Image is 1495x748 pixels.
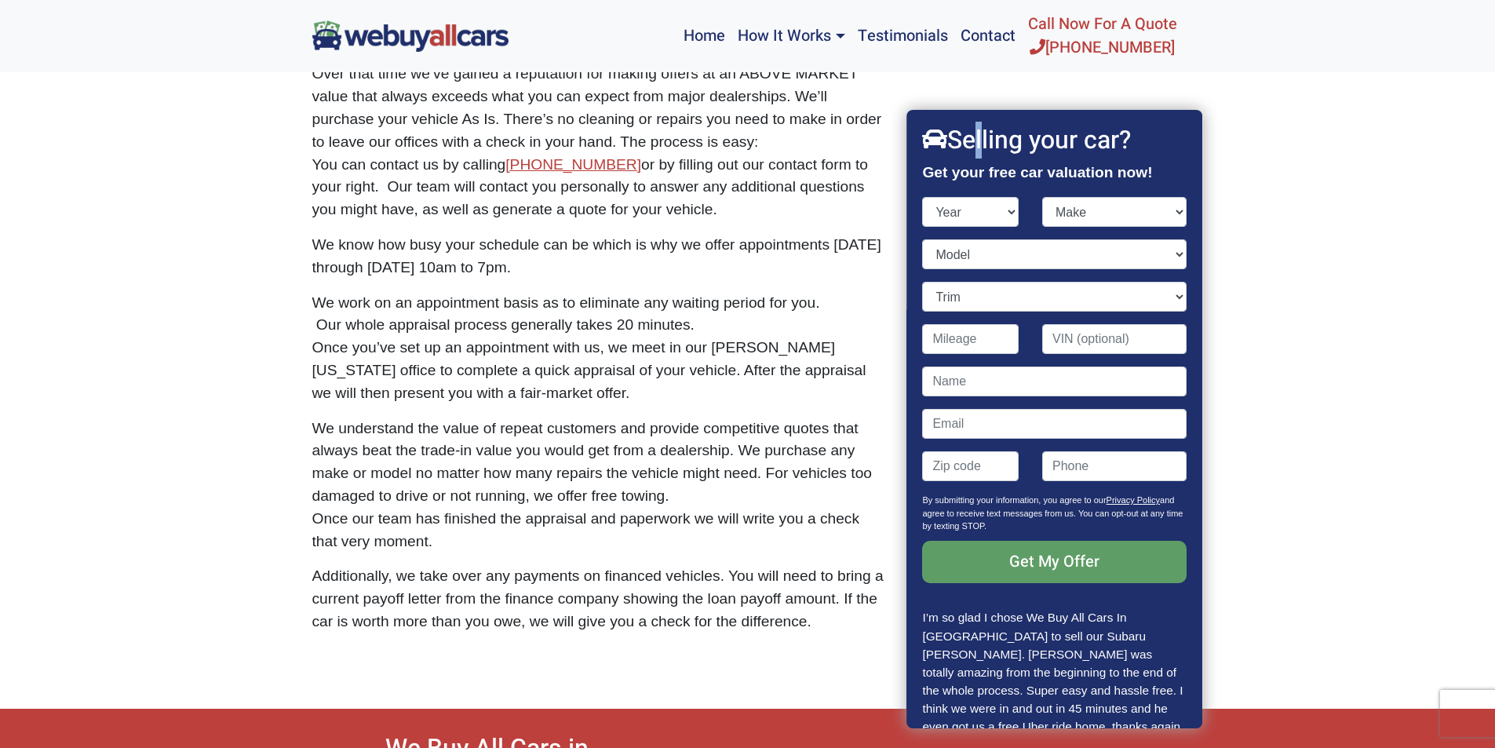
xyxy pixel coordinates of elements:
input: Get My Offer [923,541,1187,583]
h2: Selling your car? [923,126,1187,155]
input: VIN (optional) [1042,324,1187,354]
p: We know how busy your schedule can be which is why we offer appointments [DATE] through [DATE] 10... [312,234,885,279]
a: Call Now For A Quote[PHONE_NUMBER] [1022,6,1183,66]
input: Mileage [923,324,1019,354]
a: Contact [954,6,1022,66]
p: We understand the value of repeat customers and provide competitive quotes that always beat the t... [312,418,885,553]
strong: Get your free car valuation now! [923,164,1153,181]
input: Phone [1042,451,1187,481]
input: Name [923,367,1187,396]
input: Email [923,409,1187,439]
a: Privacy Policy [1107,495,1160,505]
p: Over that time we’ve gained a reputation for making offers at an ABOVE MARKET value that always e... [312,63,885,221]
p: By submitting your information, you agree to our and agree to receive text messages from us. You ... [923,494,1187,541]
a: [PHONE_NUMBER] [505,156,641,173]
p: Additionally, we take over any payments on financed vehicles. You will need to bring a current pa... [312,565,885,633]
img: We Buy All Cars in NJ logo [312,20,509,51]
a: How It Works [731,6,851,66]
form: Contact form [923,197,1187,608]
p: We work on an appointment basis as to eliminate any waiting period for you. Our whole appraisal p... [312,292,885,405]
a: Home [677,6,731,66]
a: Testimonials [851,6,954,66]
input: Zip code [923,451,1019,481]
